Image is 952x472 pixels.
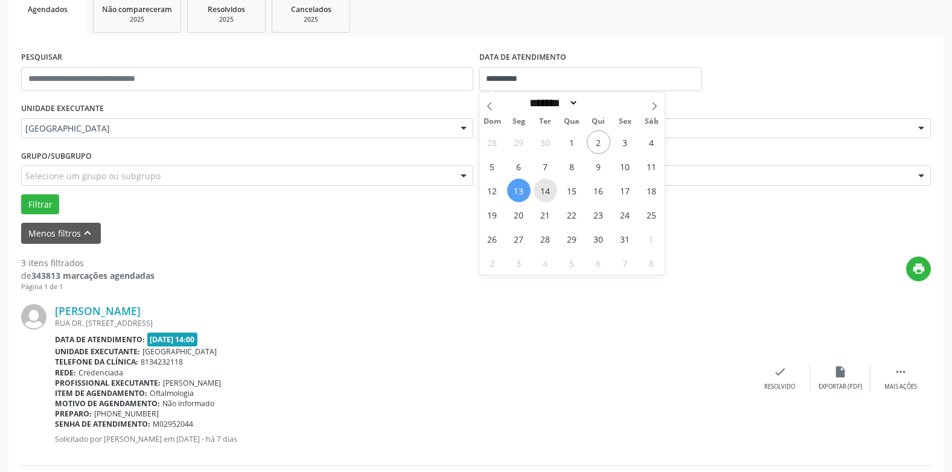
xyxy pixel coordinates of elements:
div: Página 1 de 1 [21,282,155,292]
span: Setembro 28, 2025 [481,130,504,154]
button: print [906,257,931,281]
span: Novembro 1, 2025 [640,227,663,250]
span: Setembro 29, 2025 [507,130,531,154]
span: Novembro 4, 2025 [534,251,557,275]
div: 2025 [196,15,257,24]
input: Year [578,97,618,109]
span: Outubro 24, 2025 [613,203,637,226]
span: Outubro 17, 2025 [613,179,637,202]
span: Outubro 25, 2025 [640,203,663,226]
span: Outubro 15, 2025 [560,179,584,202]
div: de [21,269,155,282]
span: [GEOGRAPHIC_DATA] [25,123,449,135]
span: Agendados [28,4,68,14]
span: Outubro 16, 2025 [587,179,610,202]
span: 8134232118 [141,357,183,367]
div: RUA DR. [STREET_ADDRESS] [55,318,750,328]
span: Não informado [162,398,214,409]
b: Data de atendimento: [55,334,145,345]
strong: 343813 marcações agendadas [31,270,155,281]
span: Novembro 6, 2025 [587,251,610,275]
span: Todos os profissionais [484,123,907,135]
span: Novembro 2, 2025 [481,251,504,275]
span: Outubro 8, 2025 [560,155,584,178]
span: Outubro 1, 2025 [560,130,584,154]
div: 2025 [102,15,172,24]
span: [GEOGRAPHIC_DATA] [142,346,217,357]
b: Rede: [55,368,76,378]
label: UNIDADE EXECUTANTE [21,100,104,118]
span: Cancelados [291,4,331,14]
span: Resolvidos [208,4,245,14]
span: Outubro 31, 2025 [613,227,637,250]
span: Qua [558,118,585,126]
span: Novembro 8, 2025 [640,251,663,275]
span: Outubro 22, 2025 [560,203,584,226]
button: Filtrar [21,194,59,215]
span: Outubro 12, 2025 [481,179,504,202]
span: Ter [532,118,558,126]
span: Outubro 26, 2025 [481,227,504,250]
span: Outubro 19, 2025 [481,203,504,226]
span: Outubro 18, 2025 [640,179,663,202]
span: Outubro 7, 2025 [534,155,557,178]
span: Outubro 28, 2025 [534,227,557,250]
span: [PERSON_NAME] [163,378,221,388]
b: Item de agendamento: [55,388,147,398]
i: insert_drive_file [834,365,847,378]
span: Credenciada [78,368,123,378]
span: Outubro 11, 2025 [640,155,663,178]
label: DATA DE ATENDIMENTO [479,48,566,67]
span: M02952044 [153,419,193,429]
i: check [773,365,787,378]
b: Telefone da clínica: [55,357,138,367]
b: Unidade executante: [55,346,140,357]
div: Resolvido [764,383,795,391]
label: Grupo/Subgrupo [21,147,92,165]
b: Profissional executante: [55,378,161,388]
span: Outubro 5, 2025 [481,155,504,178]
a: [PERSON_NAME] [55,304,141,317]
span: Sex [612,118,638,126]
span: Sáb [638,118,665,126]
span: Outubro 29, 2025 [560,227,584,250]
span: Outubro 10, 2025 [613,155,637,178]
span: Outubro 13, 2025 [507,179,531,202]
i: keyboard_arrow_up [81,226,94,240]
span: Outubro 20, 2025 [507,203,531,226]
div: 2025 [281,15,341,24]
span: [DATE] 14:00 [147,333,198,346]
b: Motivo de agendamento: [55,398,160,409]
span: Outubro 21, 2025 [534,203,557,226]
img: img [21,304,46,330]
b: Senha de atendimento: [55,419,150,429]
span: Novembro 5, 2025 [560,251,584,275]
label: PESQUISAR [21,48,62,67]
p: Solicitado por [PERSON_NAME] em [DATE] - há 7 dias [55,434,750,444]
div: Mais ações [884,383,917,391]
span: Outubro 14, 2025 [534,179,557,202]
div: Exportar (PDF) [819,383,862,391]
span: Novembro 3, 2025 [507,251,531,275]
span: Outubro 23, 2025 [587,203,610,226]
span: Outubro 6, 2025 [507,155,531,178]
span: Qui [585,118,612,126]
b: Preparo: [55,409,92,419]
span: Outubro 3, 2025 [613,130,637,154]
span: Seg [505,118,532,126]
span: Não compareceram [102,4,172,14]
span: [PHONE_NUMBER] [94,409,159,419]
span: Outubro 9, 2025 [587,155,610,178]
i: print [912,262,925,275]
button: Menos filtroskeyboard_arrow_up [21,223,101,244]
span: Novembro 7, 2025 [613,251,637,275]
span: Dom [479,118,506,126]
span: Outubro 2, 2025 [587,130,610,154]
i:  [894,365,907,378]
span: Outubro 27, 2025 [507,227,531,250]
select: Month [526,97,579,109]
span: Outubro 30, 2025 [587,227,610,250]
div: 3 itens filtrados [21,257,155,269]
span: Setembro 30, 2025 [534,130,557,154]
span: Selecione um grupo ou subgrupo [25,170,161,182]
